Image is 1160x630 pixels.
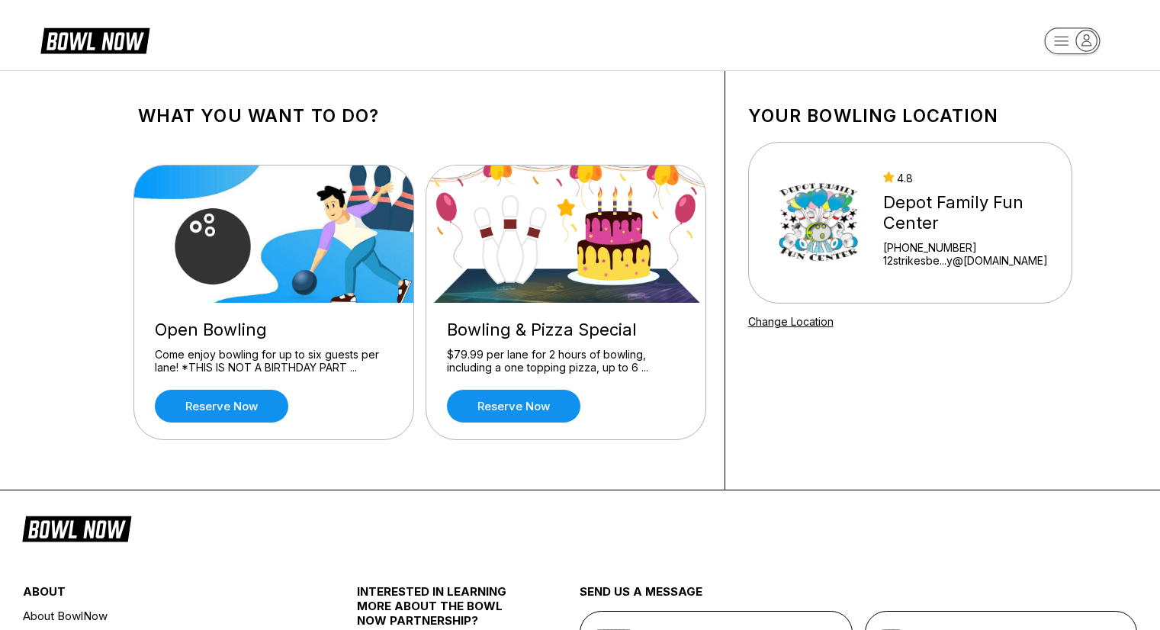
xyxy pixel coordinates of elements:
div: Open Bowling [155,320,393,340]
a: 12strikesbe...y@[DOMAIN_NAME] [883,254,1061,267]
div: Come enjoy bowling for up to six guests per lane! *THIS IS NOT A BIRTHDAY PART ... [155,348,393,374]
div: [PHONE_NUMBER] [883,241,1061,254]
h1: Your bowling location [748,105,1072,127]
div: send us a message [580,584,1137,611]
a: Change Location [748,315,834,328]
img: Bowling & Pizza Special [426,166,707,303]
div: 4.8 [883,172,1061,185]
div: Bowling & Pizza Special [447,320,685,340]
div: about [23,584,301,606]
h1: What you want to do? [138,105,702,127]
a: Reserve now [155,390,288,423]
div: $79.99 per lane for 2 hours of bowling, including a one topping pizza, up to 6 ... [447,348,685,374]
a: About BowlNow [23,606,301,625]
img: Depot Family Fun Center [769,166,870,280]
div: Depot Family Fun Center [883,192,1061,233]
img: Open Bowling [134,166,415,303]
a: Reserve now [447,390,580,423]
